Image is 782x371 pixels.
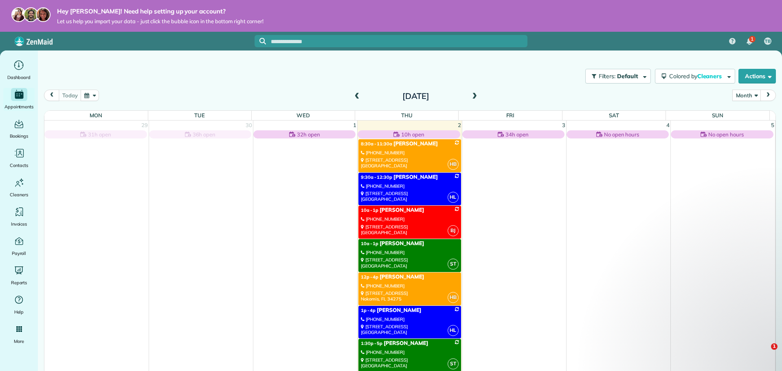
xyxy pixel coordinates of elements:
[666,121,670,130] a: 4
[361,250,458,255] div: [PHONE_NUMBER]
[617,72,639,80] span: Default
[88,130,111,138] span: 31h open
[448,159,459,170] span: HB
[448,259,459,270] span: ST
[380,274,424,280] span: [PERSON_NAME]
[765,38,771,45] span: TB
[352,121,357,130] a: 1
[3,176,35,199] a: Cleaners
[10,161,28,169] span: Contacts
[754,343,774,363] iframe: Intercom live chat
[3,117,35,140] a: Bookings
[505,130,529,138] span: 34h open
[12,249,26,257] span: Payroll
[712,112,723,119] span: Sun
[732,90,761,101] button: Month
[245,121,253,130] a: 30
[7,73,31,81] span: Dashboard
[3,59,35,81] a: Dashboard
[655,69,735,83] button: Colored byCleaners
[24,7,38,22] img: jorge-587dff0eeaa6aab1f244e6dc62b8924c3b6ad411094392a53c71c6c4a576187d.jpg
[44,90,59,101] button: prev
[723,32,782,50] nav: Main
[741,33,758,50] div: 1 unread notifications
[297,130,320,138] span: 32h open
[771,343,778,350] span: 1
[751,36,753,42] span: 1
[361,174,392,180] span: 9:30a - 12:30p
[59,90,81,101] button: today
[4,103,34,111] span: Appointments
[393,140,438,147] span: [PERSON_NAME]
[401,112,413,119] span: Thu
[3,205,35,228] a: Invoices
[361,191,458,202] div: [STREET_ADDRESS] [GEOGRAPHIC_DATA]
[10,191,28,199] span: Cleaners
[609,112,619,119] span: Sat
[11,279,27,287] span: Reports
[770,121,775,130] a: 5
[36,7,51,22] img: michelle-19f622bdf1676172e81f8f8fba1fb50e276960ebfe0243fe18214015130c80e4.jpg
[585,69,651,83] button: Filters: Default
[448,292,459,303] span: HB
[10,132,29,140] span: Bookings
[90,112,102,119] span: Mon
[361,183,458,189] div: [PHONE_NUMBER]
[380,240,424,247] span: [PERSON_NAME]
[457,121,462,130] a: 2
[361,241,378,246] span: 10a - 1p
[361,340,382,346] span: 1:30p - 5p
[193,130,216,138] span: 36h open
[57,7,264,15] strong: Hey [PERSON_NAME]! Need help setting up your account?
[697,72,723,80] span: Cleaners
[141,121,149,130] a: 29
[377,307,421,314] span: [PERSON_NAME]
[604,130,639,138] span: No open hours
[561,121,566,130] a: 3
[361,349,458,355] div: [PHONE_NUMBER]
[448,225,459,236] span: BJ
[738,69,776,83] button: Actions
[361,216,458,222] div: [PHONE_NUMBER]
[3,264,35,287] a: Reports
[297,112,310,119] span: Wed
[3,235,35,257] a: Payroll
[11,220,27,228] span: Invoices
[255,38,266,44] button: Focus search
[3,147,35,169] a: Contacts
[11,7,26,22] img: maria-72a9807cf96188c08ef61303f053569d2e2a8a1cde33d635c8a3ac13582a053d.jpg
[361,141,392,147] span: 8:30a - 11:30a
[361,207,378,213] span: 10a - 1p
[361,324,458,336] div: [STREET_ADDRESS] [GEOGRAPHIC_DATA]
[361,290,458,302] div: [STREET_ADDRESS] Nokomis, FL 34275
[384,340,428,347] span: [PERSON_NAME]
[3,88,35,111] a: Appointments
[259,38,266,44] svg: Focus search
[708,130,744,138] span: No open hours
[401,130,424,138] span: 10h open
[361,283,458,289] div: [PHONE_NUMBER]
[361,316,458,322] div: [PHONE_NUMBER]
[448,358,459,369] span: ST
[760,90,776,101] button: next
[365,92,467,101] h2: [DATE]
[506,112,514,119] span: Fri
[448,325,459,336] span: HL
[3,293,35,316] a: Help
[361,224,458,236] div: [STREET_ADDRESS] [GEOGRAPHIC_DATA]
[361,307,376,313] span: 1p - 4p
[194,112,205,119] span: Tue
[448,192,459,203] span: HL
[361,357,458,369] div: [STREET_ADDRESS] [GEOGRAPHIC_DATA]
[581,69,651,83] a: Filters: Default
[361,257,458,269] div: [STREET_ADDRESS] [GEOGRAPHIC_DATA]
[14,337,24,345] span: More
[380,207,424,213] span: [PERSON_NAME]
[14,308,24,316] span: Help
[669,72,725,80] span: Colored by
[393,174,438,180] span: [PERSON_NAME]
[361,274,378,280] span: 12p - 4p
[361,150,458,156] div: [PHONE_NUMBER]
[599,72,616,80] span: Filters:
[57,18,264,25] span: Let us help you import your data - just click the bubble icon in the bottom right corner!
